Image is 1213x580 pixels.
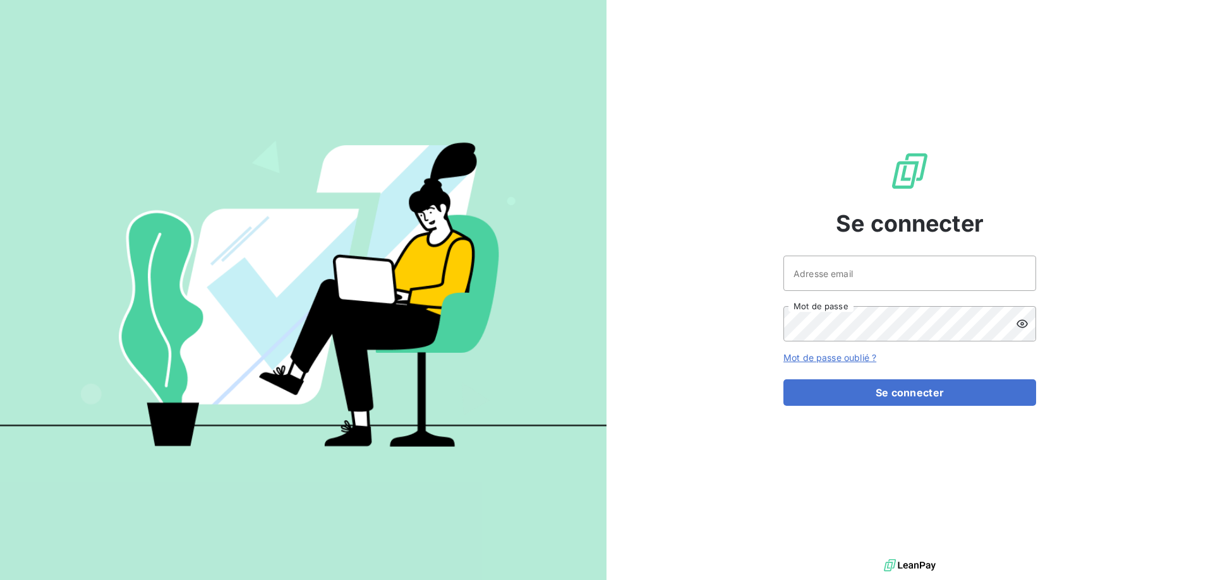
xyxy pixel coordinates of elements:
[884,556,936,575] img: logo
[783,352,876,363] a: Mot de passe oublié ?
[783,379,1036,406] button: Se connecter
[890,151,930,191] img: Logo LeanPay
[836,206,984,240] span: Se connecter
[783,256,1036,291] input: placeholder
